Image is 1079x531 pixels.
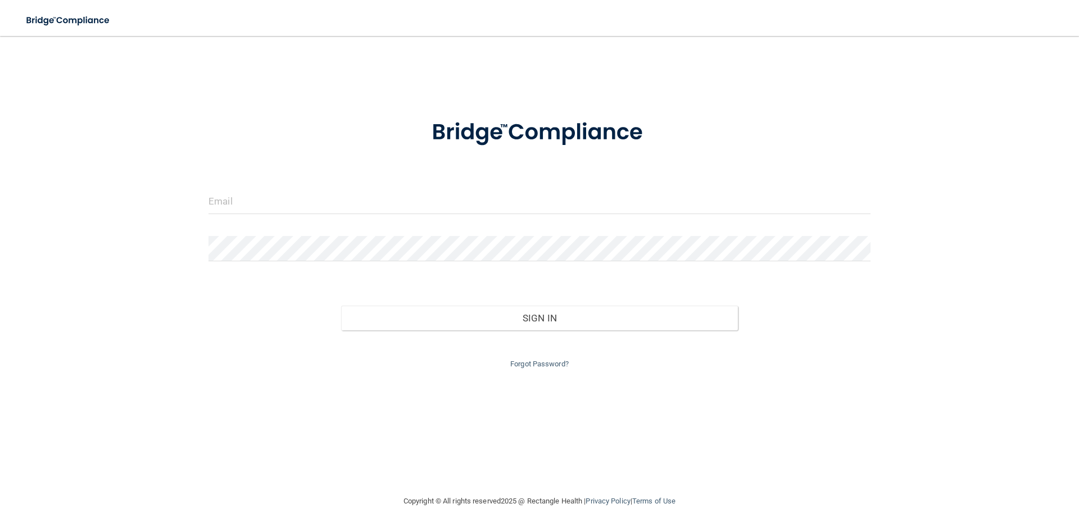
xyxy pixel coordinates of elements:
[341,306,738,330] button: Sign In
[510,360,569,368] a: Forgot Password?
[208,189,871,214] input: Email
[409,103,670,162] img: bridge_compliance_login_screen.278c3ca4.svg
[17,9,120,32] img: bridge_compliance_login_screen.278c3ca4.svg
[586,497,630,505] a: Privacy Policy
[632,497,675,505] a: Terms of Use
[334,483,745,519] div: Copyright © All rights reserved 2025 @ Rectangle Health | |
